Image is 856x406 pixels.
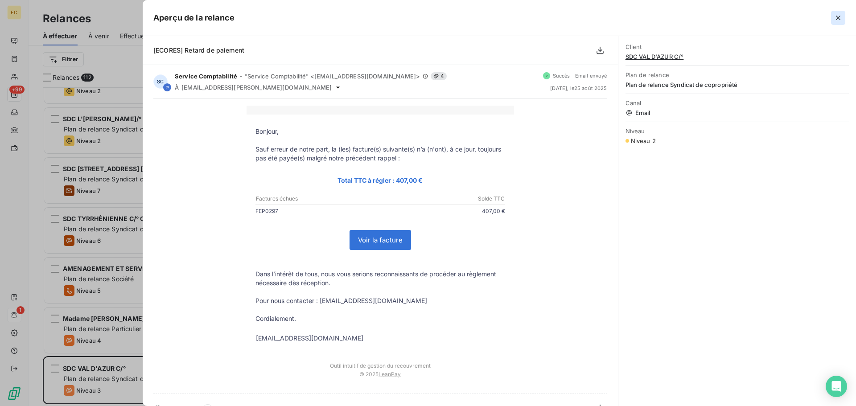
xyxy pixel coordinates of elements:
p: Pour nous contacter : [EMAIL_ADDRESS][DOMAIN_NAME] [255,296,505,305]
p: Dans l’intérêt de tous, nous vous serions reconnaissants de procéder au règlement nécessaire dès ... [255,270,505,287]
span: Niveau 2 [631,137,656,144]
p: Solde TTC [381,195,505,203]
td: © 2025 [247,369,514,386]
span: [DATE] , le 25 août 2025 [550,86,607,91]
span: Email [626,109,849,116]
div: Open Intercom Messenger [826,376,847,397]
span: Niveau [626,127,849,135]
a: LeanPay [379,371,401,377]
span: Succès - Email envoyé [553,73,607,78]
span: À [175,84,179,91]
span: [ECORES] Retard de paiement [153,46,244,54]
span: Plan de relance Syndicat de copropriété [626,81,849,88]
p: Total TTC à régler : 407,00 € [255,175,505,185]
h5: Aperçu de la relance [153,12,235,24]
span: SDC VAL D'AZUR C/° [626,53,849,60]
div: SC [153,74,168,89]
span: [EMAIL_ADDRESS][PERSON_NAME][DOMAIN_NAME] [181,84,332,91]
span: "Service Comptabilité" <[EMAIL_ADDRESS][DOMAIN_NAME]> [245,73,420,80]
span: Plan de relance [626,71,849,78]
span: 4 [431,72,447,80]
a: Voir la facture [350,230,411,250]
span: Canal [626,99,849,107]
p: Sauf erreur de notre part, la (les) facture(s) suivante(s) n’a (n'ont), à ce jour, toujours pas é... [255,145,505,163]
p: FEP0297 [255,206,380,216]
p: Cordialement. [255,314,505,323]
div: [EMAIL_ADDRESS][DOMAIN_NAME] [256,334,363,343]
td: Outil intuitif de gestion du recouvrement [247,353,514,369]
span: - [240,74,242,79]
p: Bonjour, [255,127,505,136]
span: Service Comptabilité [175,73,237,80]
span: Client [626,43,849,50]
p: 407,00 € [380,206,505,216]
p: Factures échues [256,195,380,203]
